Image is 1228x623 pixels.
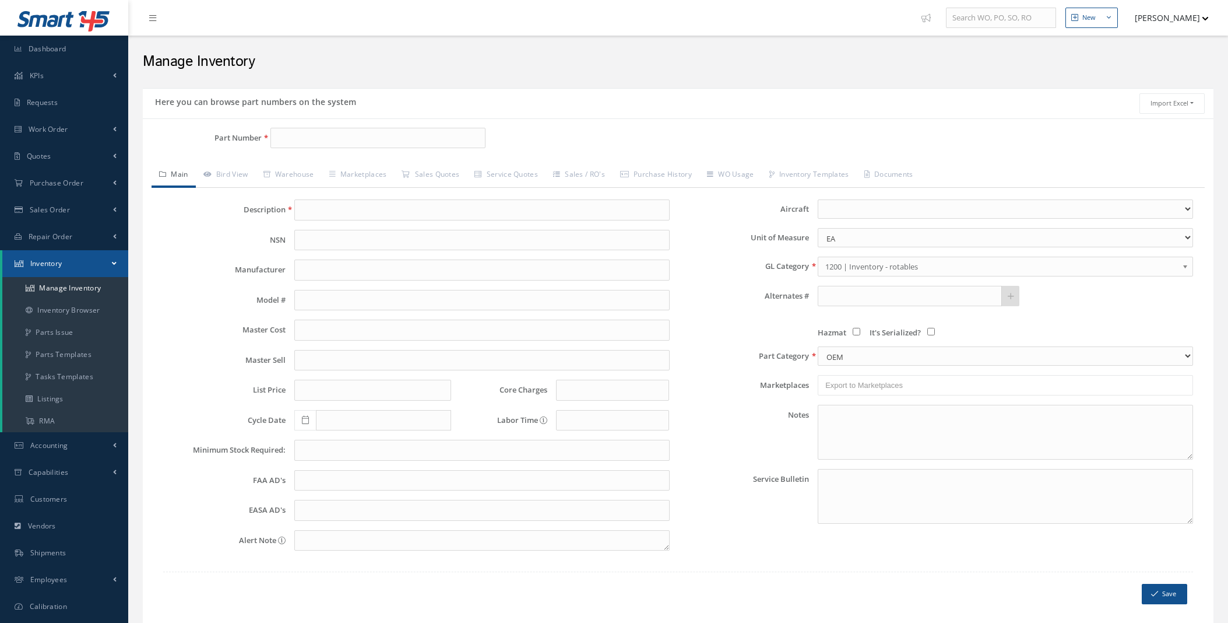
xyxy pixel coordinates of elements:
[546,163,613,188] a: Sales / RO's
[154,386,286,394] label: List Price
[394,163,467,188] a: Sales Quotes
[152,93,356,107] h5: Here you can browse part numbers on the system
[762,163,857,188] a: Inventory Templates
[678,405,810,460] label: Notes
[152,163,196,188] a: Main
[29,232,73,242] span: Repair Order
[30,71,44,80] span: KPIs
[154,530,286,551] label: Alert Note
[678,469,810,524] label: Service Bulletin
[699,163,762,188] a: WO Usage
[154,296,286,304] label: Model #
[256,163,322,188] a: Warehouse
[30,575,68,584] span: Employees
[2,388,128,410] a: Listings
[154,236,286,244] label: NSN
[2,250,128,277] a: Inventory
[154,205,286,214] label: Description
[2,321,128,344] a: Parts Issue
[460,416,547,425] label: Labor Time
[30,601,67,611] span: Calibration
[2,277,128,299] a: Manage Inventory
[825,260,1178,274] span: 1200 | Inventory - rotables
[2,344,128,366] a: Parts Templates
[678,352,810,360] label: Part Category
[1124,6,1209,29] button: [PERSON_NAME]
[818,327,846,338] span: Hazmat
[30,548,66,558] span: Shipments
[143,134,262,142] label: Part Number
[678,262,810,271] label: GL Category
[946,8,1056,29] input: Search WO, PO, SO, RO
[1142,584,1187,604] button: Save
[30,440,68,450] span: Accounting
[29,44,66,54] span: Dashboard
[30,205,70,215] span: Sales Order
[678,381,810,390] label: Marketplaces
[818,405,1193,460] textarea: Notes
[322,163,395,188] a: Marketplaces
[154,325,286,334] label: Master Cost
[678,233,810,242] label: Unit of Measure
[27,151,51,161] span: Quotes
[467,163,546,188] a: Service Quotes
[143,53,1213,71] h2: Manage Inventory
[28,521,56,531] span: Vendors
[154,506,286,514] label: EASA AD's
[30,494,68,504] span: Customers
[1139,93,1205,114] button: Import Excel
[678,292,810,300] label: Alternates #
[1082,13,1096,23] div: New
[154,265,286,274] label: Manufacturer
[613,163,699,188] a: Purchase History
[853,328,860,335] input: Hazmat
[30,258,62,268] span: Inventory
[2,366,128,388] a: Tasks Templates
[27,97,58,107] span: Requests
[29,124,68,134] span: Work Order
[678,205,810,213] label: Aircraft
[154,416,286,425] label: Cycle Date
[870,327,921,338] span: It's Serialized?
[154,446,286,454] label: Minimum Stock Required:
[2,299,128,321] a: Inventory Browser
[857,163,921,188] a: Documents
[30,178,83,188] span: Purchase Order
[196,163,256,188] a: Bird View
[154,476,286,485] label: FAA AD's
[2,410,128,432] a: RMA
[1065,8,1118,28] button: New
[29,467,69,477] span: Capabilities
[927,328,935,335] input: It's Serialized?
[460,386,547,394] label: Core Charges
[154,356,286,365] label: Master Sell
